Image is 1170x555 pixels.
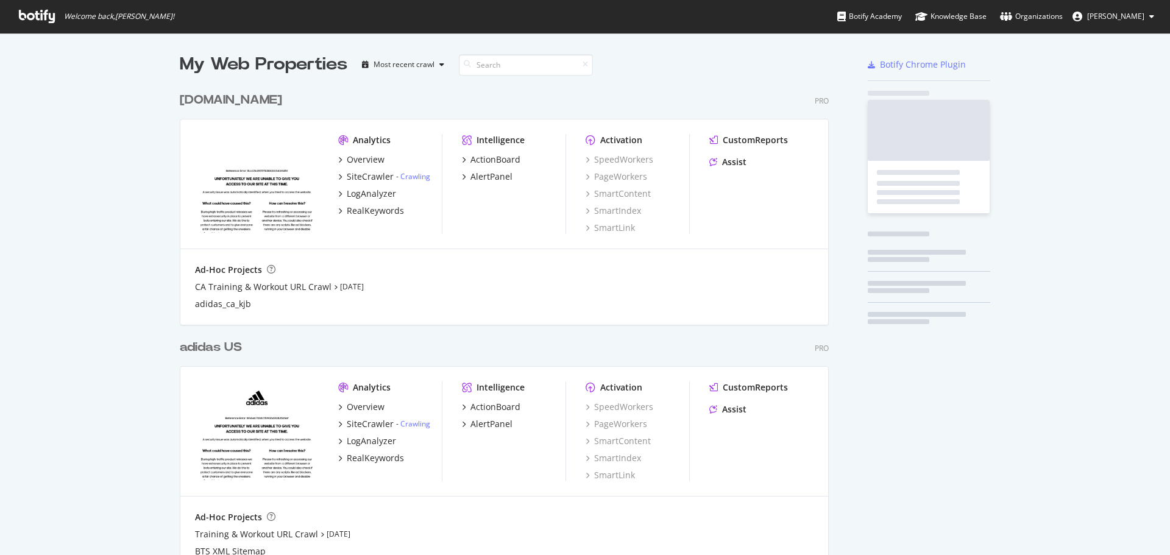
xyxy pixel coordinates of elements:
[1063,7,1164,26] button: [PERSON_NAME]
[338,401,385,413] a: Overview
[470,154,520,166] div: ActionBoard
[586,188,651,200] a: SmartContent
[338,154,385,166] a: Overview
[586,401,653,413] a: SpeedWorkers
[353,381,391,394] div: Analytics
[462,401,520,413] a: ActionBoard
[815,96,829,106] div: Pro
[586,205,641,217] a: SmartIndex
[347,154,385,166] div: Overview
[64,12,174,21] span: Welcome back, [PERSON_NAME] !
[338,205,404,217] a: RealKeywords
[396,419,430,429] div: -
[470,401,520,413] div: ActionBoard
[722,156,746,168] div: Assist
[600,381,642,394] div: Activation
[400,419,430,429] a: Crawling
[195,281,331,293] a: CA Training & Workout URL Crawl
[338,188,396,200] a: LogAnalyzer
[470,418,512,430] div: AlertPanel
[180,339,247,356] a: adidas US
[815,343,829,353] div: Pro
[347,401,385,413] div: Overview
[586,418,647,430] a: PageWorkers
[722,403,746,415] div: Assist
[340,281,364,292] a: [DATE]
[180,91,287,109] a: [DOMAIN_NAME]
[459,54,593,76] input: Search
[195,528,318,540] a: Training & Workout URL Crawl
[338,435,396,447] a: LogAnalyzer
[195,264,262,276] div: Ad-Hoc Projects
[180,339,242,356] div: adidas US
[347,171,394,183] div: SiteCrawler
[195,134,319,233] img: adidas.ca
[477,134,525,146] div: Intelligence
[338,452,404,464] a: RealKeywords
[347,452,404,464] div: RealKeywords
[353,134,391,146] div: Analytics
[600,134,642,146] div: Activation
[180,91,282,109] div: [DOMAIN_NAME]
[400,171,430,182] a: Crawling
[915,10,987,23] div: Knowledge Base
[586,154,653,166] a: SpeedWorkers
[347,435,396,447] div: LogAnalyzer
[1087,11,1144,21] span: Kavit Vichhivora
[462,418,512,430] a: AlertPanel
[709,156,746,168] a: Assist
[586,222,635,234] a: SmartLink
[723,134,788,146] div: CustomReports
[338,171,430,183] a: SiteCrawler- Crawling
[586,452,641,464] a: SmartIndex
[723,381,788,394] div: CustomReports
[396,171,430,182] div: -
[880,58,966,71] div: Botify Chrome Plugin
[180,52,347,77] div: My Web Properties
[586,469,635,481] a: SmartLink
[347,418,394,430] div: SiteCrawler
[195,381,319,480] img: adidas.com/us
[347,205,404,217] div: RealKeywords
[374,61,434,68] div: Most recent crawl
[338,418,430,430] a: SiteCrawler- Crawling
[357,55,449,74] button: Most recent crawl
[586,435,651,447] a: SmartContent
[1000,10,1063,23] div: Organizations
[837,10,902,23] div: Botify Academy
[709,381,788,394] a: CustomReports
[709,403,746,415] a: Assist
[195,511,262,523] div: Ad-Hoc Projects
[868,58,966,71] a: Botify Chrome Plugin
[327,529,350,539] a: [DATE]
[195,298,251,310] a: adidas_ca_kjb
[709,134,788,146] a: CustomReports
[586,171,647,183] a: PageWorkers
[462,171,512,183] a: AlertPanel
[347,188,396,200] div: LogAnalyzer
[470,171,512,183] div: AlertPanel
[462,154,520,166] a: ActionBoard
[477,381,525,394] div: Intelligence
